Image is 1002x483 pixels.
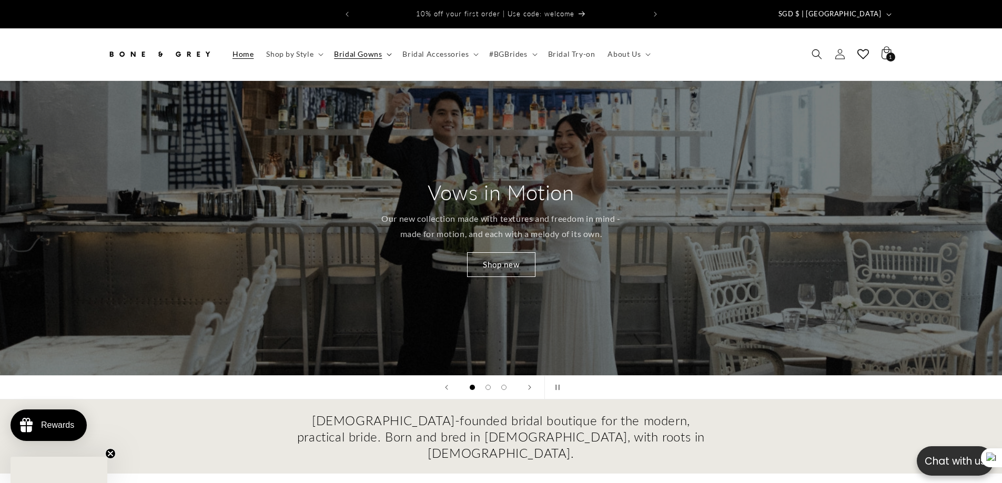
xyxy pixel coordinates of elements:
p: Chat with us [917,454,994,469]
span: Home [232,49,254,59]
a: Bone and Grey Bridal [103,39,216,70]
h2: [DEMOGRAPHIC_DATA]-founded bridal boutique for the modern, practical bride. Born and bred in [DEM... [296,412,706,461]
a: Shop new [467,252,535,277]
summary: #BGBrides [483,43,541,65]
button: Load slide 3 of 3 [496,379,512,395]
a: Bridal Try-on [542,43,602,65]
div: Rewards [41,420,74,430]
p: Our new collection made with textures and freedom in mind - made for motion, and each with a melo... [376,211,626,242]
button: Close teaser [105,448,116,459]
span: About Us [608,49,641,59]
img: Bone and Grey Bridal [107,43,212,66]
button: Open chatbox [917,446,994,476]
h2: Vows in Motion [428,179,574,206]
span: Shop by Style [266,49,313,59]
span: SGD $ | [GEOGRAPHIC_DATA] [778,9,882,19]
summary: Shop by Style [260,43,328,65]
span: Bridal Accessories [402,49,469,59]
summary: Bridal Gowns [328,43,396,65]
button: Next announcement [644,4,667,24]
span: #BGBrides [489,49,527,59]
a: Home [226,43,260,65]
summary: Bridal Accessories [396,43,483,65]
button: Previous announcement [336,4,359,24]
button: SGD $ | [GEOGRAPHIC_DATA] [772,4,896,24]
span: Bridal Gowns [334,49,382,59]
summary: About Us [601,43,655,65]
span: 1 [889,53,892,61]
button: Load slide 1 of 3 [464,379,480,395]
button: Pause slideshow [544,376,568,399]
summary: Search [805,43,828,66]
button: Next slide [518,376,541,399]
button: Previous slide [435,376,458,399]
div: Close teaser [11,457,107,483]
span: 10% off your first order | Use code: welcome [416,9,574,18]
span: Bridal Try-on [548,49,595,59]
button: Load slide 2 of 3 [480,379,496,395]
